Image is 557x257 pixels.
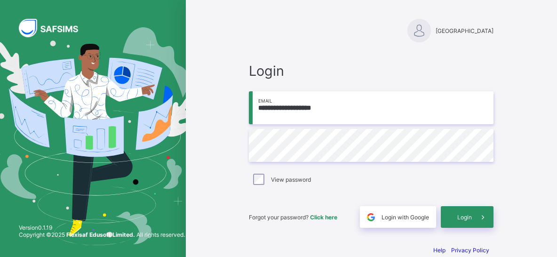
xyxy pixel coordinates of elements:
span: Copyright © 2025 All rights reserved. [19,231,185,238]
span: [GEOGRAPHIC_DATA] [436,27,493,34]
strong: Flexisaf Edusoft Limited. [66,231,135,238]
img: SAFSIMS Logo [19,19,89,37]
a: Click here [310,214,337,221]
label: View password [271,176,311,183]
a: Help [433,247,446,254]
span: Login [457,214,472,221]
span: Login with Google [382,214,429,221]
span: Version 0.1.19 [19,224,185,231]
span: Login [249,63,493,79]
img: google.396cfc9801f0270233282035f929180a.svg [366,212,376,223]
a: Privacy Policy [451,247,489,254]
span: Forgot your password? [249,214,337,221]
